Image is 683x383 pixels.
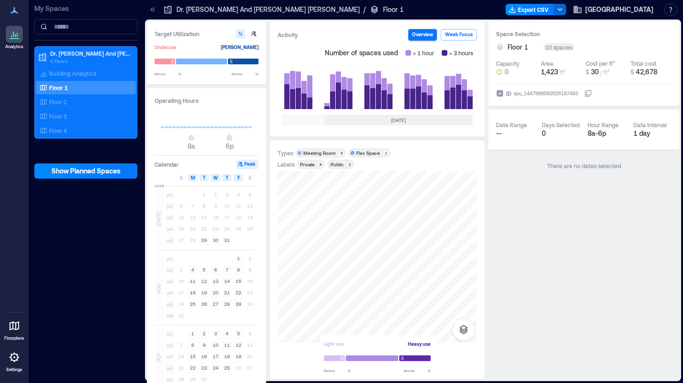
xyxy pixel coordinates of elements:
text: 28 [224,301,230,307]
div: 2 [347,161,352,167]
text: 18 [224,353,230,359]
span: T [226,174,228,181]
span: w5 [165,300,175,309]
span: w2 [165,341,175,350]
div: Total cost [631,60,656,67]
div: Underuse [155,42,176,52]
div: 1 day [633,129,672,138]
span: w5 [165,236,175,245]
span: w4 [165,363,175,373]
button: Overview [408,29,437,40]
span: > 1 hour [413,48,434,58]
p: Floor 2 [49,98,67,106]
div: Activity [278,30,298,40]
text: 31 [224,237,230,243]
span: S [180,174,183,181]
button: [GEOGRAPHIC_DATA] [570,2,656,17]
div: Area [541,60,553,67]
button: Export CSV [506,4,554,15]
span: $ [586,69,589,75]
span: Below % [155,71,181,77]
div: Private [300,161,315,168]
span: / ft² [600,69,610,75]
text: 11 [190,278,196,284]
text: 3 [214,331,217,336]
text: 13 [213,278,218,284]
text: 10 [213,342,218,348]
p: Settings [6,367,22,373]
div: 0 [542,129,580,138]
div: Date Range [496,121,527,129]
p: Floor 1 [383,5,404,14]
text: 22 [190,365,196,371]
text: 17 [213,353,218,359]
a: Analytics [2,23,26,52]
text: 22 [236,290,241,295]
span: [DATE] [155,212,163,226]
text: 14 [224,278,230,284]
span: > 3 hours [449,48,473,58]
div: 8a - 6p [588,129,626,138]
text: 4 [191,267,194,272]
div: Light use [324,339,344,349]
span: Show Planned Spaces [52,166,121,176]
div: 8 [318,161,323,167]
span: w6 [165,311,175,321]
a: Floorplans [1,314,27,344]
button: Week Focus [441,29,477,40]
span: 42,678 [636,68,657,76]
p: Floor 4 [49,127,67,134]
span: W [213,174,218,181]
span: -- [496,129,502,137]
text: 5 [237,331,240,336]
text: 27 [213,301,218,307]
div: Number of spaces used [321,44,477,61]
span: 1,423 [541,68,558,76]
h3: Operating Hours [155,96,259,105]
div: Meeting Room [303,150,336,156]
text: 29 [201,237,207,243]
text: 30 [213,237,218,243]
span: 8a [187,142,195,150]
text: 5 [203,267,206,272]
text: 1 [237,255,240,261]
span: [GEOGRAPHIC_DATA] [585,5,653,14]
button: Floor 1 [507,42,539,52]
text: 9 [203,342,206,348]
div: 1 [383,150,389,156]
span: M [191,174,195,181]
span: 6p [226,142,234,150]
span: T [203,174,206,181]
span: w2 [165,202,175,211]
text: 2 [203,331,206,336]
text: 6 [214,267,217,272]
text: 8 [237,267,240,272]
a: Settings [3,346,26,375]
p: Floorplans [4,335,24,341]
span: $ [631,69,634,75]
span: w4 [165,224,175,234]
span: ID [506,89,511,98]
span: 0 [505,67,508,77]
div: Data Interval [633,121,667,129]
span: 30 [591,68,599,76]
span: w4 [165,288,175,298]
span: Above % [404,368,431,373]
div: Labels [278,161,295,168]
text: 7 [226,267,228,272]
text: 23 [201,365,207,371]
p: Analytics [5,44,23,50]
p: / [363,5,366,14]
text: 12 [236,342,241,348]
text: 24 [213,365,218,371]
button: Peak [237,160,259,169]
span: SEP [155,353,163,362]
p: Dr. [PERSON_NAME] And [PERSON_NAME] [PERSON_NAME] [176,5,360,14]
span: There are no dates selected [547,162,621,169]
button: Show Planned Spaces [34,163,137,179]
span: AUG [155,283,163,293]
div: Hour Range [588,121,619,129]
text: 21 [224,290,230,295]
span: S [248,174,251,181]
text: 18 [190,290,196,295]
